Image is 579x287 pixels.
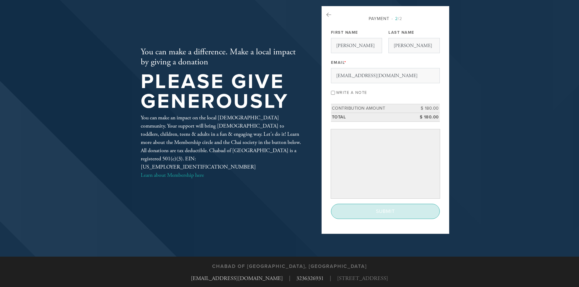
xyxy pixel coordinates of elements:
[388,30,415,35] label: Last Name
[337,274,388,282] span: [STREET_ADDRESS]
[141,72,302,111] h1: Please give generously
[191,275,283,282] a: [EMAIL_ADDRESS][DOMAIN_NAME]
[336,90,367,95] label: Write a note
[330,274,331,282] span: |
[412,113,440,121] td: $ 180.00
[331,15,440,22] div: Payment
[391,16,402,21] span: /2
[331,60,346,65] label: Email
[412,104,440,113] td: $ 180.00
[344,60,346,65] span: This field is required.
[331,104,412,113] td: Contribution Amount
[141,47,302,67] h2: You can make a difference. Make a local impact by giving a donation
[331,204,440,219] input: Submit
[289,274,290,282] span: |
[141,114,302,179] div: You can make an impact on the local [DEMOGRAPHIC_DATA] community. Your support will bring [DEMOGR...
[332,131,439,197] iframe: Secure payment input frame
[395,16,398,21] span: 2
[331,113,412,121] td: Total
[296,275,324,282] a: 3236326931
[331,30,358,35] label: First Name
[141,172,204,179] a: Learn about Membership here
[212,264,367,269] h3: Chabad of [GEOGRAPHIC_DATA], [GEOGRAPHIC_DATA]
